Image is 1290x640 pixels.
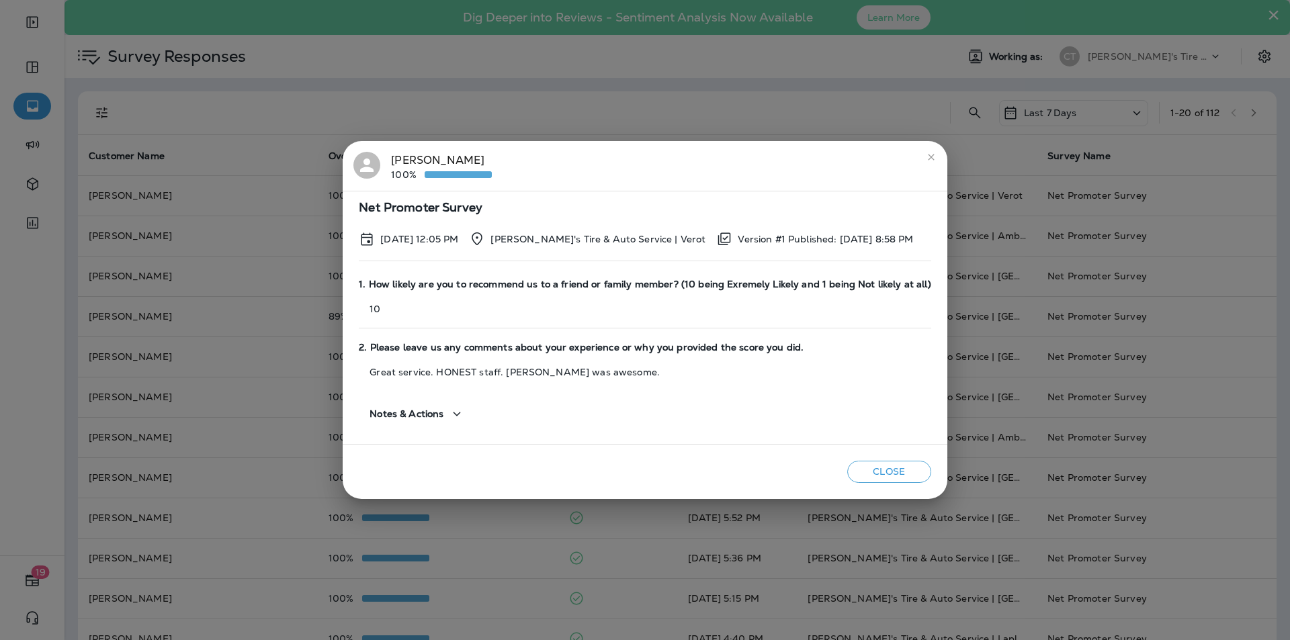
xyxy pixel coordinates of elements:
[359,395,476,433] button: Notes & Actions
[359,367,931,377] p: Great service. HONEST staff. [PERSON_NAME] was awesome.
[359,202,931,214] span: Net Promoter Survey
[920,146,942,168] button: close
[380,234,458,244] p: Sep 25, 2025 12:05 PM
[738,234,913,244] p: Version #1 Published: [DATE] 8:58 PM
[359,342,931,353] span: 2. Please leave us any comments about your experience or why you provided the score you did.
[490,234,705,244] p: [PERSON_NAME]'s Tire & Auto Service | Verot
[391,169,425,180] p: 100%
[370,408,443,420] span: Notes & Actions
[359,304,931,314] p: 10
[391,152,492,180] div: [PERSON_NAME]
[359,279,931,290] span: 1. How likely are you to recommend us to a friend or family member? (10 being Exremely Likely and...
[847,461,931,483] button: Close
